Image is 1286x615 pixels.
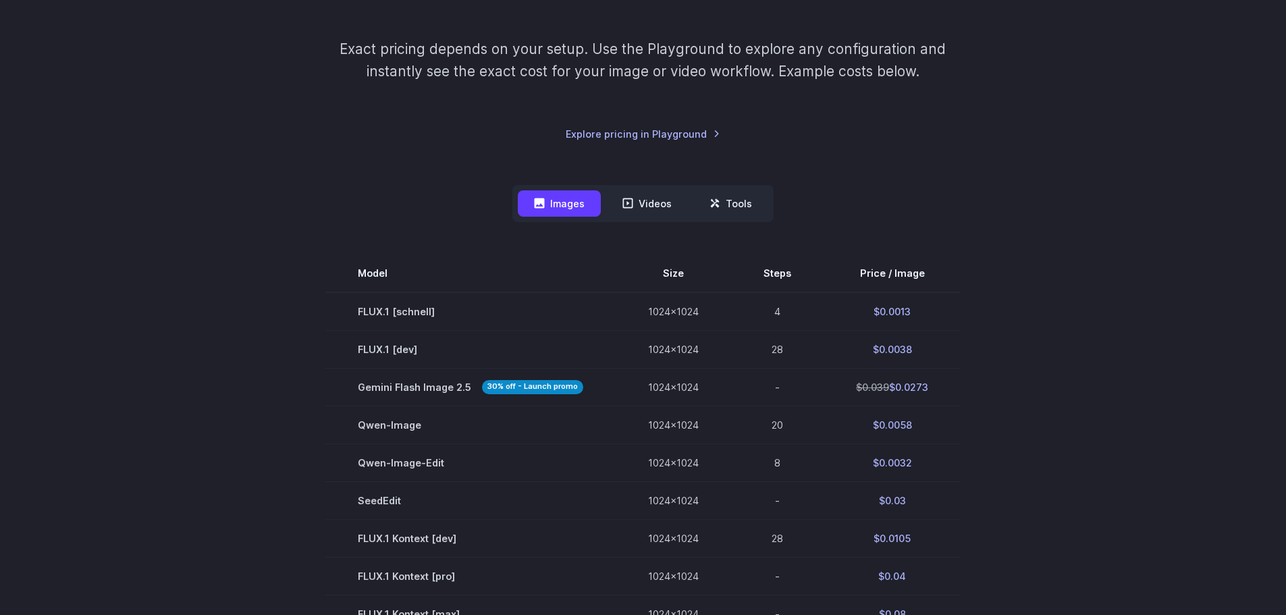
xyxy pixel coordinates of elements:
s: $0.039 [856,381,889,393]
td: $0.03 [824,482,961,520]
td: - [731,482,824,520]
td: - [731,558,824,595]
td: FLUX.1 Kontext [pro] [325,558,616,595]
td: FLUX.1 Kontext [dev] [325,520,616,558]
th: Price / Image [824,255,961,292]
td: 1024x1024 [616,520,731,558]
td: 28 [731,330,824,368]
td: $0.0058 [824,406,961,444]
span: Gemini Flash Image 2.5 [358,379,583,395]
td: $0.0273 [824,368,961,406]
td: 28 [731,520,824,558]
td: $0.04 [824,558,961,595]
button: Images [518,190,601,217]
td: 20 [731,406,824,444]
td: $0.0038 [824,330,961,368]
td: Qwen-Image [325,406,616,444]
td: 1024x1024 [616,368,731,406]
a: Explore pricing in Playground [566,126,720,142]
td: $0.0032 [824,444,961,481]
td: SeedEdit [325,482,616,520]
td: FLUX.1 [schnell] [325,292,616,331]
th: Model [325,255,616,292]
td: 1024x1024 [616,482,731,520]
td: - [731,368,824,406]
td: $0.0105 [824,520,961,558]
strong: 30% off - Launch promo [482,380,583,394]
td: 1024x1024 [616,292,731,331]
td: FLUX.1 [dev] [325,330,616,368]
td: 8 [731,444,824,481]
td: $0.0013 [824,292,961,331]
td: Qwen-Image-Edit [325,444,616,481]
td: 4 [731,292,824,331]
td: 1024x1024 [616,406,731,444]
button: Tools [693,190,768,217]
td: 1024x1024 [616,330,731,368]
td: 1024x1024 [616,444,731,481]
p: Exact pricing depends on your setup. Use the Playground to explore any configuration and instantl... [314,38,971,83]
th: Steps [731,255,824,292]
td: 1024x1024 [616,558,731,595]
button: Videos [606,190,688,217]
th: Size [616,255,731,292]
